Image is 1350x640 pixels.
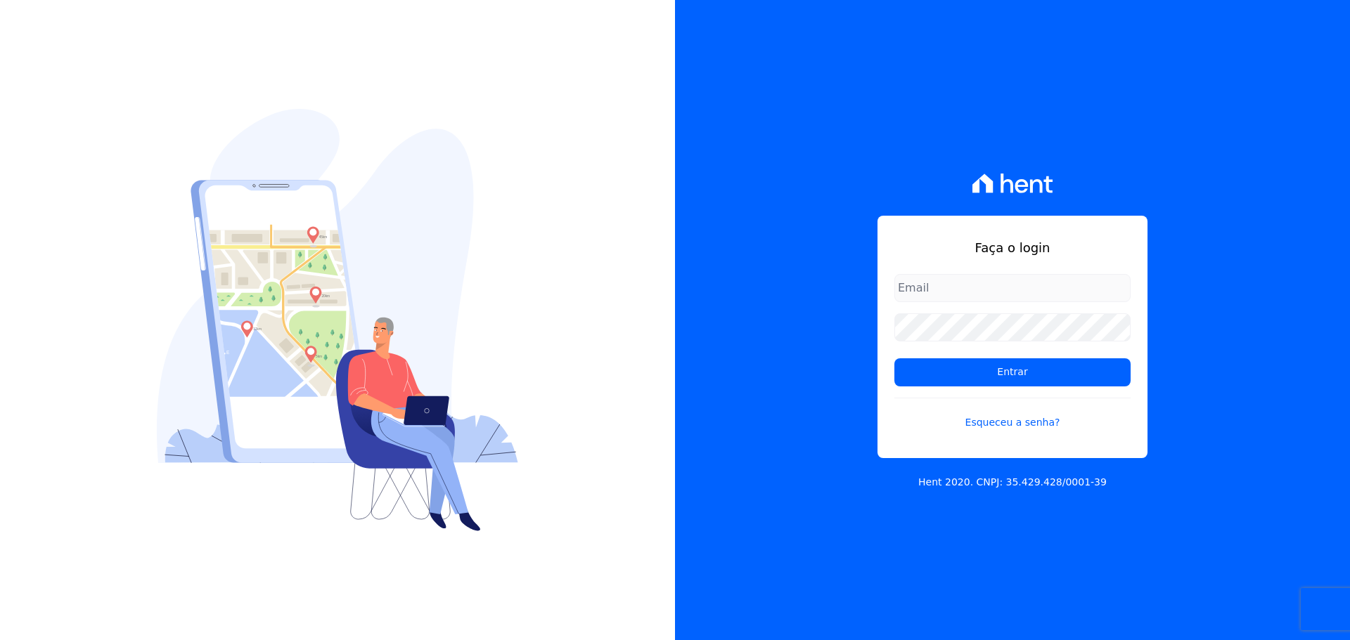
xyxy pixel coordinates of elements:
[894,238,1131,257] h1: Faça o login
[894,358,1131,386] input: Entrar
[918,475,1107,490] p: Hent 2020. CNPJ: 35.429.428/0001-39
[894,398,1131,430] a: Esqueceu a senha?
[894,274,1131,302] input: Email
[157,109,518,531] img: Login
